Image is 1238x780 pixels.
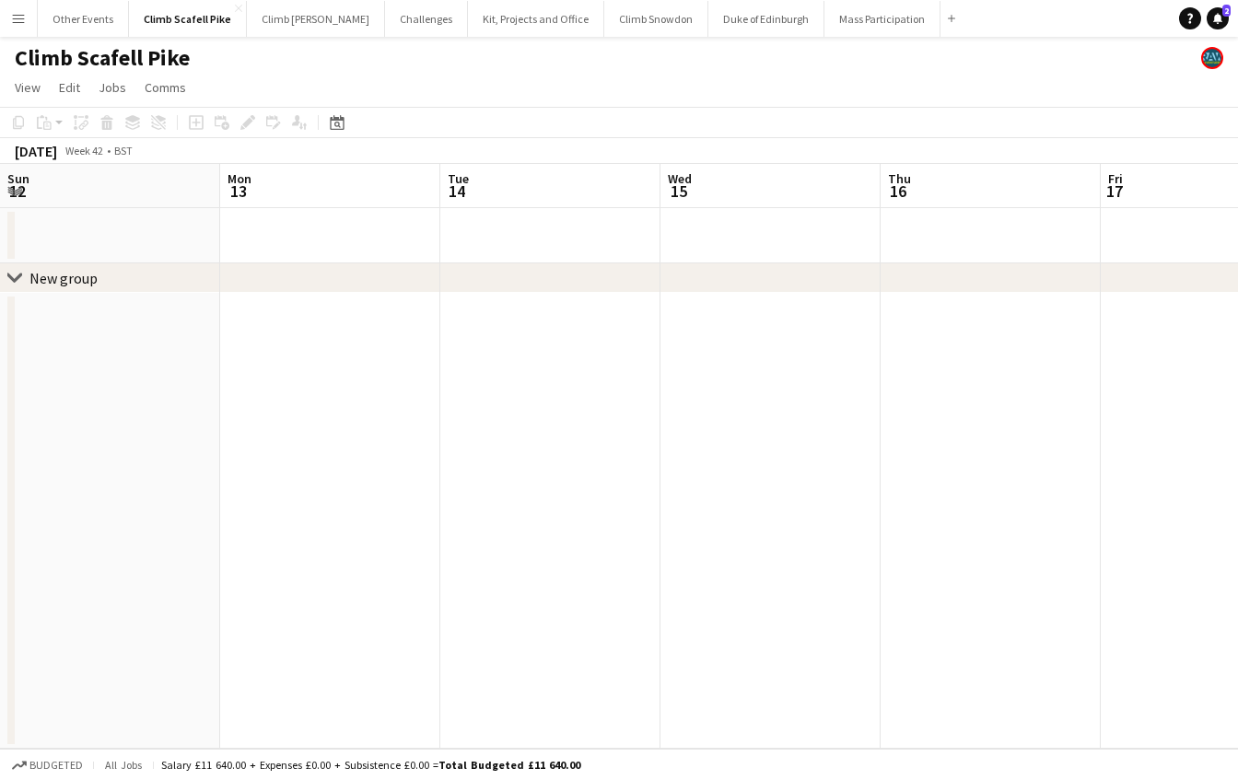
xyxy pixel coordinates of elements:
[129,1,247,37] button: Climb Scafell Pike
[59,79,80,96] span: Edit
[445,180,469,202] span: 14
[29,759,83,772] span: Budgeted
[225,180,251,202] span: 13
[438,758,580,772] span: Total Budgeted £11 640.00
[61,144,107,157] span: Week 42
[7,76,48,99] a: View
[1108,170,1123,187] span: Fri
[99,79,126,96] span: Jobs
[161,758,580,772] div: Salary £11 640.00 + Expenses £0.00 + Subsistence £0.00 =
[385,1,468,37] button: Challenges
[15,79,41,96] span: View
[665,180,692,202] span: 15
[145,79,186,96] span: Comms
[888,170,911,187] span: Thu
[5,180,29,202] span: 12
[228,170,251,187] span: Mon
[15,44,190,72] h1: Climb Scafell Pike
[91,76,134,99] a: Jobs
[29,269,98,287] div: New group
[38,1,129,37] button: Other Events
[668,170,692,187] span: Wed
[114,144,133,157] div: BST
[247,1,385,37] button: Climb [PERSON_NAME]
[885,180,911,202] span: 16
[7,170,29,187] span: Sun
[604,1,708,37] button: Climb Snowdon
[1105,180,1123,202] span: 17
[448,170,469,187] span: Tue
[824,1,940,37] button: Mass Participation
[137,76,193,99] a: Comms
[468,1,604,37] button: Kit, Projects and Office
[52,76,88,99] a: Edit
[1207,7,1229,29] a: 2
[708,1,824,37] button: Duke of Edinburgh
[15,142,57,160] div: [DATE]
[101,758,146,772] span: All jobs
[1222,5,1231,17] span: 2
[9,755,86,775] button: Budgeted
[1201,47,1223,69] app-user-avatar: Staff RAW Adventures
